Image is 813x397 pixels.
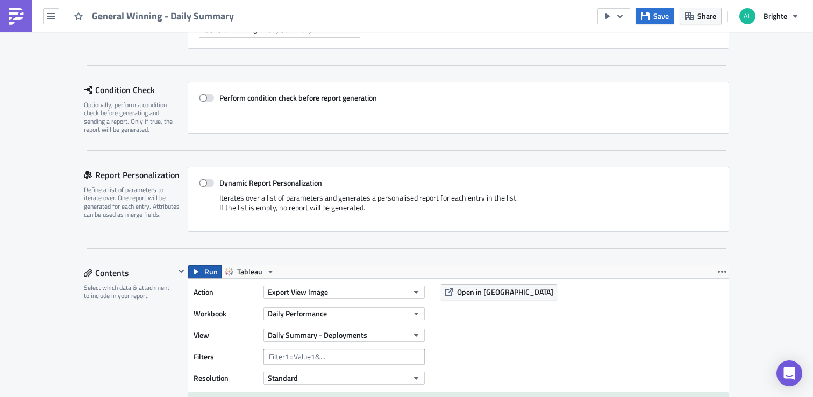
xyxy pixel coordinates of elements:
[441,284,557,300] button: Open in [GEOGRAPHIC_DATA]
[194,370,258,386] label: Resolution
[175,265,188,278] button: Hide content
[457,286,553,297] span: Open in [GEOGRAPHIC_DATA]
[194,327,258,343] label: View
[268,286,328,297] span: Export View Image
[84,101,181,134] div: Optionally, perform a condition check before generating and sending a report. Only if true, the r...
[268,329,367,341] span: Daily Summary - Deployments
[194,306,258,322] label: Workbook
[263,329,425,342] button: Daily Summary - Deployments
[188,265,222,278] button: Run
[636,8,674,24] button: Save
[84,82,188,98] div: Condition Check
[268,308,327,319] span: Daily Performance
[738,7,757,25] img: Avatar
[680,8,722,24] button: Share
[263,349,425,365] input: Filter1=Value1&...
[221,265,279,278] button: Tableau
[268,372,298,384] span: Standard
[96,4,111,13] a: here
[219,177,322,188] strong: Dynamic Report Personalization
[263,372,425,385] button: Standard
[776,360,802,386] div: Open Intercom Messenger
[733,4,805,28] button: Brighte
[8,8,25,25] img: PushMetrics
[219,92,377,103] strong: Perform condition check before report generation
[84,167,188,183] div: Report Personalization
[199,193,718,221] div: Iterates over a list of parameters and generates a personalised report for each entry in the list...
[653,10,669,22] span: Save
[84,283,175,300] div: Select which data & attachment to include in your report.
[4,4,514,13] body: Rich Text Area. Press ALT-0 for help.
[263,307,425,320] button: Daily Performance
[92,10,235,22] span: General Winning - Daily Summary
[84,265,175,281] div: Contents
[194,349,258,365] label: Filters
[204,265,218,278] span: Run
[4,4,514,13] p: End of Day Summary. Click to see the dashboard
[263,286,425,299] button: Export View Image
[84,186,181,219] div: Define a list of parameters to iterate over. One report will be generated for each entry. Attribu...
[764,10,787,22] span: Brighte
[194,284,258,300] label: Action
[237,265,262,278] span: Tableau
[697,10,716,22] span: Share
